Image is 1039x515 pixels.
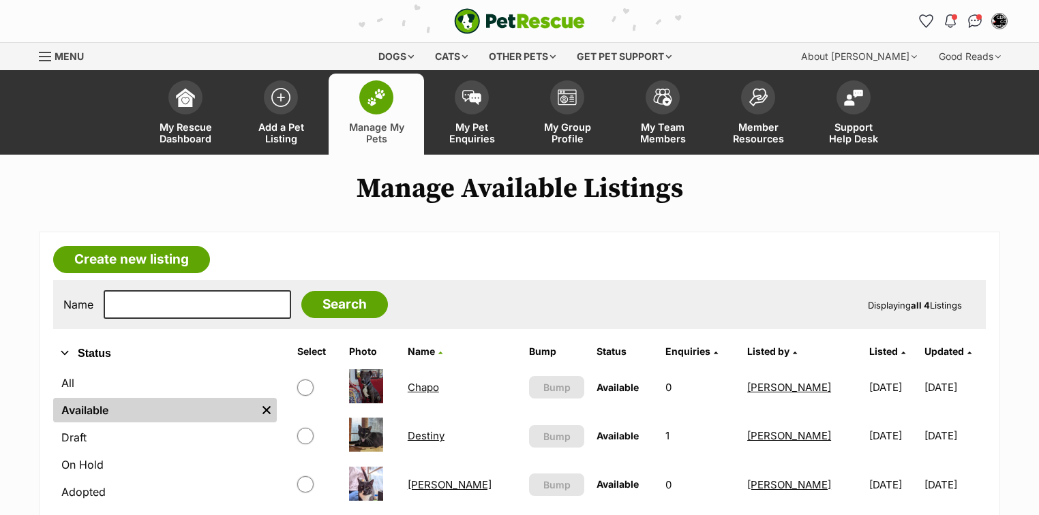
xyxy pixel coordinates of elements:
[945,14,956,28] img: notifications-46538b983faf8c2785f20acdc204bb7945ddae34d4c08c2a6579f10ce5e182be.svg
[529,376,584,399] button: Bump
[792,43,927,70] div: About [PERSON_NAME]
[53,398,256,422] a: Available
[369,43,423,70] div: Dogs
[869,345,905,357] a: Listed
[256,398,277,422] a: Remove filter
[964,10,986,32] a: Conversations
[924,345,964,357] span: Updated
[924,364,984,411] td: [DATE]
[176,88,195,107] img: dashboard-icon-eb2f2d2d3e046f16d808141f083e7271f6b2e854fb5c12c21221c1fb7104beca.svg
[823,121,884,144] span: Support Help Desk
[747,478,831,491] a: [PERSON_NAME]
[479,43,565,70] div: Other pets
[408,345,435,357] span: Name
[543,429,571,443] span: Bump
[864,412,924,459] td: [DATE]
[929,43,1010,70] div: Good Reads
[597,478,639,490] span: Available
[543,478,571,492] span: Bump
[408,345,442,357] a: Name
[993,14,1006,28] img: Deanna Walton profile pic
[524,341,590,362] th: Bump
[53,452,277,477] a: On Hold
[864,364,924,411] td: [DATE]
[39,43,93,67] a: Menu
[924,461,984,508] td: [DATE]
[591,341,659,362] th: Status
[567,43,681,70] div: Get pet support
[408,429,445,442] a: Destiny
[454,8,585,34] img: logo-e224e6f780fb5917bec1dbf3a21bbac754714ae5b6737aabdf751b685950b380.svg
[529,473,584,496] button: Bump
[924,412,984,459] td: [DATE]
[597,381,639,393] span: Available
[911,300,930,311] strong: all 4
[462,90,481,105] img: pet-enquiries-icon-7e3ad2cf08bfb03b45e93fb7055b45f3efa6380592205ae92323e6603595dc1f.svg
[660,364,740,411] td: 0
[292,341,342,362] th: Select
[989,10,1010,32] button: My account
[747,345,797,357] a: Listed by
[653,89,672,106] img: team-members-icon-5396bd8760b3fe7c0b43da4ab00e1e3bb1a5d9ba89233759b79545d2d3fc5d0d.svg
[53,345,277,362] button: Status
[660,412,740,459] td: 1
[519,74,615,155] a: My Group Profile
[425,43,477,70] div: Cats
[558,89,577,106] img: group-profile-icon-3fa3cf56718a62981997c0bc7e787c4b2cf8bcc04b72c1350f741eb67cf2f40e.svg
[454,8,585,34] a: PetRescue
[660,461,740,508] td: 0
[806,74,901,155] a: Support Help Desk
[747,381,831,394] a: [PERSON_NAME]
[53,425,277,450] a: Draft
[597,430,639,441] span: Available
[968,14,982,28] img: chat-41dd97257d64d25036548639549fe6c8038ab92f7586957e7f3b1b290dea8141.svg
[868,300,962,311] span: Displaying Listings
[424,74,519,155] a: My Pet Enquiries
[665,345,710,357] span: translation missing: en.admin.listings.index.attributes.enquiries
[869,345,898,357] span: Listed
[250,121,312,144] span: Add a Pet Listing
[271,88,290,107] img: add-pet-listing-icon-0afa8454b4691262ce3f59096e99ab1cd57d4a30225e0717b998d2c9b9846f56.svg
[441,121,502,144] span: My Pet Enquiries
[727,121,789,144] span: Member Resources
[329,74,424,155] a: Manage My Pets
[138,74,233,155] a: My Rescue Dashboard
[301,291,388,318] input: Search
[665,345,718,357] a: Enquiries
[864,461,924,508] td: [DATE]
[939,10,961,32] button: Notifications
[233,74,329,155] a: Add a Pet Listing
[408,381,439,394] a: Chapo
[349,418,383,452] img: Destiny
[543,380,571,394] span: Bump
[615,74,710,155] a: My Team Members
[346,121,407,144] span: Manage My Pets
[747,345,789,357] span: Listed by
[537,121,598,144] span: My Group Profile
[529,425,584,448] button: Bump
[53,371,277,395] a: All
[55,50,84,62] span: Menu
[915,10,937,32] a: Favourites
[53,480,277,504] a: Adopted
[155,121,216,144] span: My Rescue Dashboard
[924,345,972,357] a: Updated
[710,74,806,155] a: Member Resources
[632,121,693,144] span: My Team Members
[408,478,492,491] a: [PERSON_NAME]
[349,467,383,501] img: Lionel
[749,88,768,106] img: member-resources-icon-8e73f808a243e03378d46382f2149f9095a855e16c252ad45f914b54edf8863c.svg
[344,341,401,362] th: Photo
[844,89,863,106] img: help-desk-icon-fdf02630f3aa405de69fd3d07c3f3aa587a6932b1a1747fa1d2bba05be0121f9.svg
[53,246,210,273] a: Create new listing
[915,10,1010,32] ul: Account quick links
[367,89,386,106] img: manage-my-pets-icon-02211641906a0b7f246fdf0571729dbe1e7629f14944591b6c1af311fb30b64b.svg
[747,429,831,442] a: [PERSON_NAME]
[63,298,93,311] label: Name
